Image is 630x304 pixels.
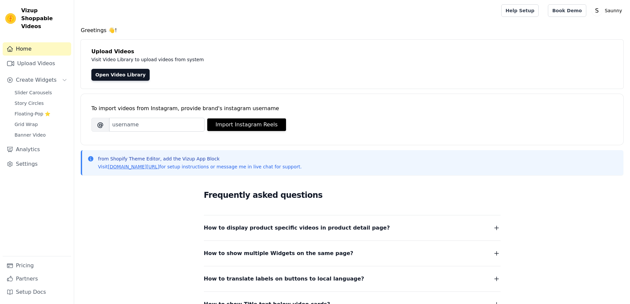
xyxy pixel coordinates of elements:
[98,155,302,162] p: from Shopify Theme Editor, add the Vizup App Block
[109,118,205,132] input: username
[91,118,109,132] span: @
[91,48,613,56] h4: Upload Videos
[3,57,71,70] a: Upload Videos
[98,163,302,170] p: Visit for setup instructions or message me in live chat for support.
[204,274,364,283] span: How to translate labels on buttons to local language?
[3,42,71,56] a: Home
[11,88,71,97] a: Slider Carousels
[81,26,623,34] h4: Greetings 👋!
[15,121,38,128] span: Grid Wrap
[15,132,46,138] span: Banner Video
[11,120,71,129] a: Grid Wrap
[108,164,160,169] a: [DOMAIN_NAME][URL]
[204,223,501,233] button: How to display product specific videos in product detail page?
[595,7,599,14] text: S
[21,7,69,30] span: Vizup Shoppable Videos
[3,73,71,87] button: Create Widgets
[3,143,71,156] a: Analytics
[91,69,150,81] a: Open Video Library
[91,105,613,112] div: To import videos from Instagram, provide brand's instagram username
[207,118,286,131] button: Import Instagram Reels
[548,4,586,17] a: Book Demo
[602,5,625,17] p: Saunny
[204,274,501,283] button: How to translate labels on buttons to local language?
[592,5,625,17] button: S Saunny
[3,157,71,171] a: Settings
[5,13,16,24] img: Vizup
[16,76,57,84] span: Create Widgets
[11,109,71,118] a: Floating-Pop ⭐
[3,272,71,285] a: Partners
[501,4,539,17] a: Help Setup
[15,89,52,96] span: Slider Carousels
[15,110,50,117] span: Floating-Pop ⭐
[11,99,71,108] a: Story Circles
[3,285,71,299] a: Setup Docs
[204,223,390,233] span: How to display product specific videos in product detail page?
[15,100,44,107] span: Story Circles
[204,249,501,258] button: How to show multiple Widgets on the same page?
[204,249,354,258] span: How to show multiple Widgets on the same page?
[3,259,71,272] a: Pricing
[91,56,388,64] p: Visit Video Library to upload videos from system
[11,130,71,140] a: Banner Video
[204,189,501,202] h2: Frequently asked questions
